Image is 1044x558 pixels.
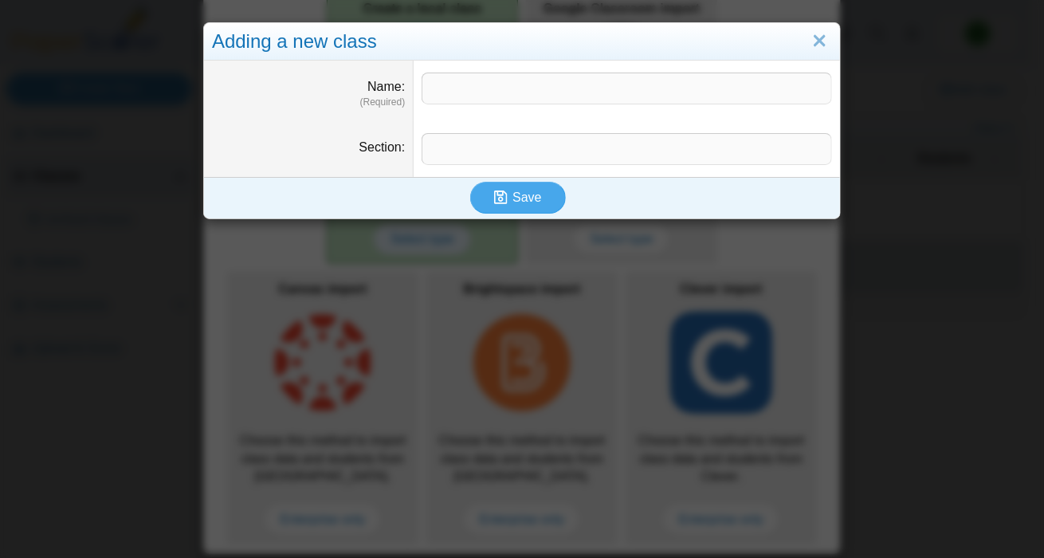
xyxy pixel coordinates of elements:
button: Save [470,182,566,214]
label: Section [359,140,406,154]
span: Save [512,191,541,204]
div: Adding a new class [204,23,840,61]
a: Close [807,28,832,55]
label: Name [367,80,405,93]
dfn: (Required) [212,96,405,109]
